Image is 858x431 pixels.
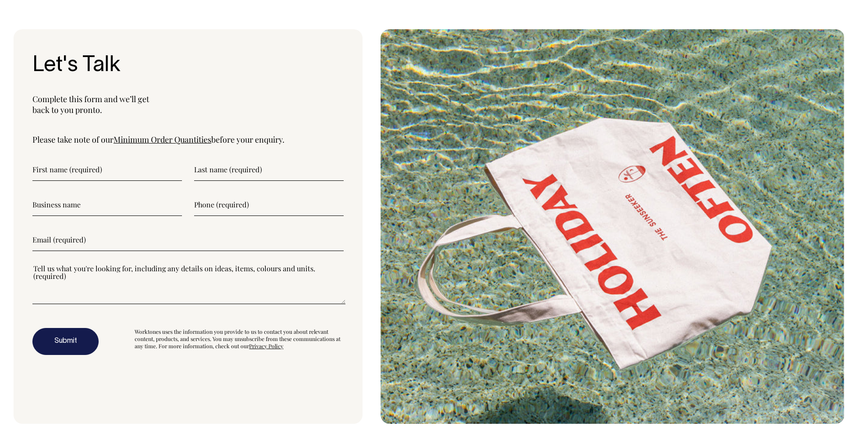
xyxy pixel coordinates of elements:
p: Please take note of our before your enquiry. [32,134,344,145]
img: form-image.jpg [381,29,844,424]
input: Business name [32,193,182,216]
a: Privacy Policy [249,342,283,350]
button: Submit [32,328,99,355]
a: Minimum Order Quantities [113,134,211,145]
input: Phone (required) [194,193,344,216]
p: Complete this form and we’ll get back to you pronto. [32,94,344,115]
h3: Let's Talk [32,54,344,78]
div: Worktones uses the information you provide to us to contact you about relevant content, products,... [135,328,344,355]
input: Last name (required) [194,158,344,181]
input: Email (required) [32,229,344,251]
input: First name (required) [32,158,182,181]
